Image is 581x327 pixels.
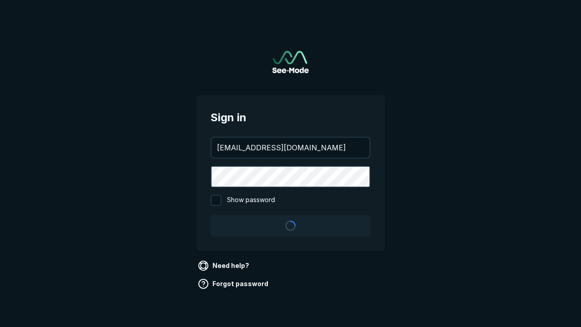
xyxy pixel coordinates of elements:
a: Go to sign in [272,51,309,73]
img: See-Mode Logo [272,51,309,73]
a: Forgot password [196,277,272,291]
input: your@email.com [212,138,369,158]
span: Sign in [211,109,370,126]
a: Need help? [196,258,253,273]
span: Show password [227,195,275,206]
